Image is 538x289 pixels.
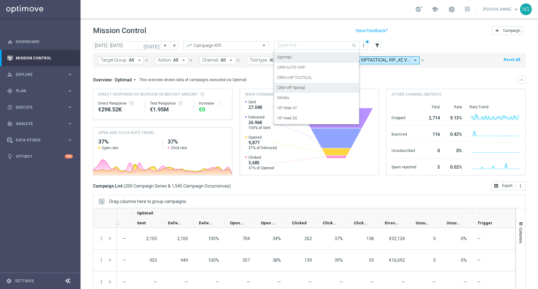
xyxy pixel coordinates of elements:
[150,258,157,263] span: 953
[7,154,73,159] button: lightbulb Optibot +10
[16,73,67,76] span: Explore
[229,183,231,189] span: )
[16,148,65,165] a: Optibot
[492,26,523,35] button: add Campaign
[518,227,523,243] span: Columns
[93,77,113,83] h3: Overview:
[158,58,172,63] span: Action:
[274,50,359,124] ng-dropdown-panel: Options list
[491,182,515,190] button: open_in_browser Export
[391,112,416,122] div: Dropped
[431,6,438,13] span: school
[7,121,13,127] i: track_changes
[16,138,67,142] span: Data Studio
[7,148,73,165] div: Optibot
[356,28,388,33] input: Have Feedback?
[93,41,161,50] input: Select date range
[374,43,380,48] i: filter_alt
[125,183,229,189] span: 200 Campaign Series & 1,545 Campaign Occurrences
[389,236,405,241] span: €32,124
[168,138,227,145] h2: 37%
[172,43,176,48] i: arrow_forward
[416,221,431,225] span: Unsubscribed
[7,121,73,126] div: track_changes Analyze keyboard_arrow_right
[447,221,461,225] span: Unsubscribed Rate
[7,105,13,110] i: play_circle_outline
[7,72,73,77] div: person_search Explore keyboard_arrow_right
[93,250,117,271] div: Press SPACE to select this row.
[365,40,370,44] div: There are unsaved changes
[247,56,284,64] button: Test type: All arrow_drop_down
[144,57,149,64] button: close
[230,221,245,225] span: Opened
[155,56,188,64] button: Action: All arrow_drop_down
[109,199,186,204] div: Row Groups
[432,279,436,284] span: —
[277,65,305,70] label: CRM AUTO nVIP
[447,112,462,122] div: 9.13%
[123,258,126,263] span: —
[142,41,161,50] button: [DATE]
[277,55,291,60] label: Optimail
[150,106,189,113] div: €1,954,771
[308,279,312,284] span: —
[7,88,73,93] button: gps_fixed Plan keyboard_arrow_right
[424,145,440,155] div: 0
[420,57,425,64] button: close
[413,58,418,63] i: arrow_drop_down
[7,88,13,94] i: gps_fixed
[304,258,312,263] span: 139
[98,279,104,285] button: more_vert
[424,129,440,139] div: 116
[277,106,297,111] label: VIP Week AT
[373,41,382,50] button: filter_alt
[101,58,127,63] span: Target Group:
[188,57,194,64] button: close
[235,57,241,64] button: close
[277,83,356,93] div: CRM VIP Tactical
[208,258,219,263] span: Delivery Rate = Delivered / Sent
[335,236,343,241] span: Click Rate = Clicked / Opened
[250,58,268,63] span: Test type:
[518,183,523,188] i: more_vert
[98,92,198,97] span: Direct Response VS Increase In Deposit Amount
[248,125,271,130] span: 100% of Sent
[16,106,67,109] span: Execute
[7,138,73,143] button: Data Studio keyboard_arrow_right
[248,160,274,166] span: 3,685
[248,140,277,145] span: 9,877
[515,182,526,190] button: more_vert
[139,77,247,83] div: This overview shows data of campaigns executed via Optimail
[16,122,67,126] span: Analyze
[277,63,356,73] div: CRM AUTO nVIP
[461,236,467,241] span: Unsubscribed Rate = Unsubscribes / Delivered
[339,279,343,284] span: Click Rate = Clicked / Opened
[137,58,142,63] i: arrow_drop_down
[98,56,144,64] button: Target Group: All arrow_drop_down
[185,279,188,284] span: —
[7,56,73,61] button: Mission Control
[161,41,170,50] button: arrow_back
[461,258,467,263] span: Unsubscribed Rate = Unsubscribes / Delivered
[370,279,374,284] span: —
[16,89,67,93] span: Plan
[520,3,532,15] div: NS
[217,101,221,106] i: refresh
[447,145,462,155] div: 0%
[16,50,73,66] a: Mission Control
[401,279,405,284] span: —
[277,85,305,91] label: CRM VIP Tactical
[186,42,192,49] i: trending_up
[391,92,441,97] h4: Other channel metrics
[447,129,462,139] div: 0.43%
[277,103,356,113] div: VIP Week AT
[98,138,157,145] h2: 37%
[67,104,73,110] i: keyboard_arrow_right
[391,145,416,155] div: Unsubscribed
[199,106,227,113] div: €0
[243,236,250,241] span: 704
[98,257,104,263] button: more_vert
